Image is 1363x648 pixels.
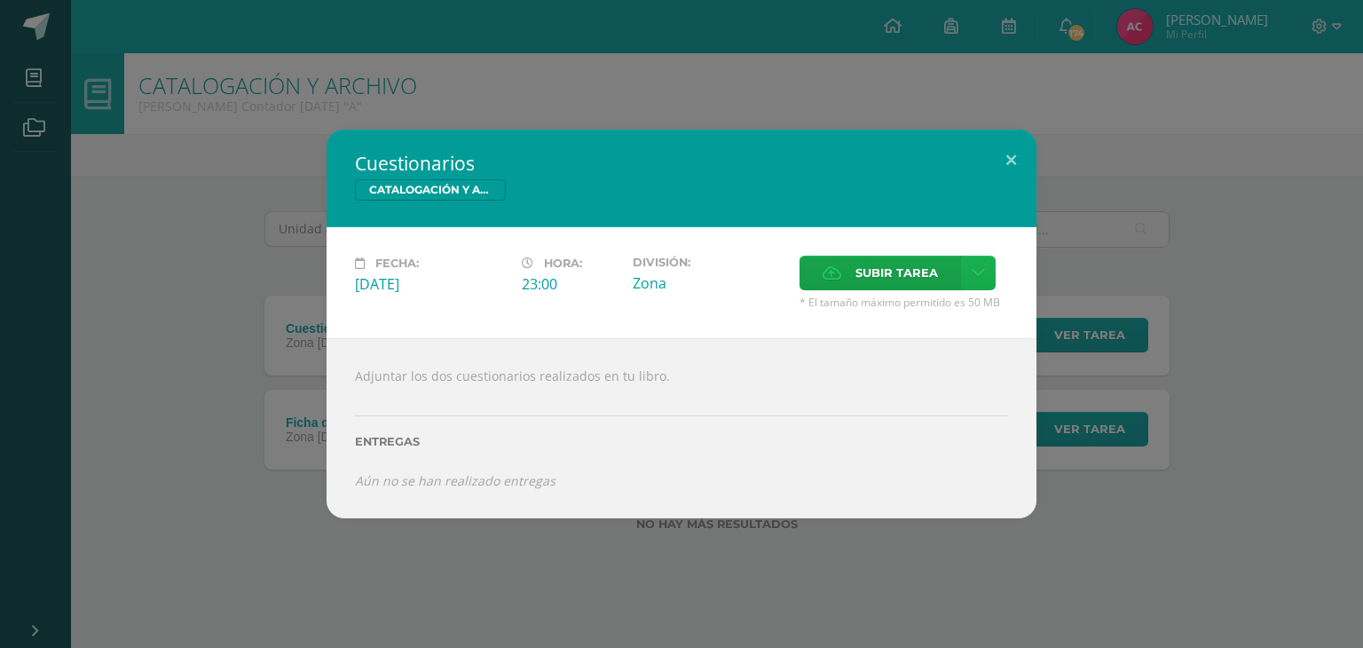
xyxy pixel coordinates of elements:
[544,257,582,270] span: Hora:
[986,130,1036,190] button: Close (Esc)
[375,257,419,270] span: Fecha:
[633,256,785,269] label: División:
[355,274,508,294] div: [DATE]
[633,273,785,293] div: Zona
[522,274,618,294] div: 23:00
[355,151,1008,176] h2: Cuestionarios
[355,179,506,201] span: CATALOGACIÓN Y ARCHIVO
[800,295,1008,310] span: * El tamaño máximo permitido es 50 MB
[327,338,1036,518] div: Adjuntar los dos cuestionarios realizados en tu libro.
[855,257,938,289] span: Subir tarea
[355,435,1008,448] label: Entregas
[355,472,555,489] i: Aún no se han realizado entregas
